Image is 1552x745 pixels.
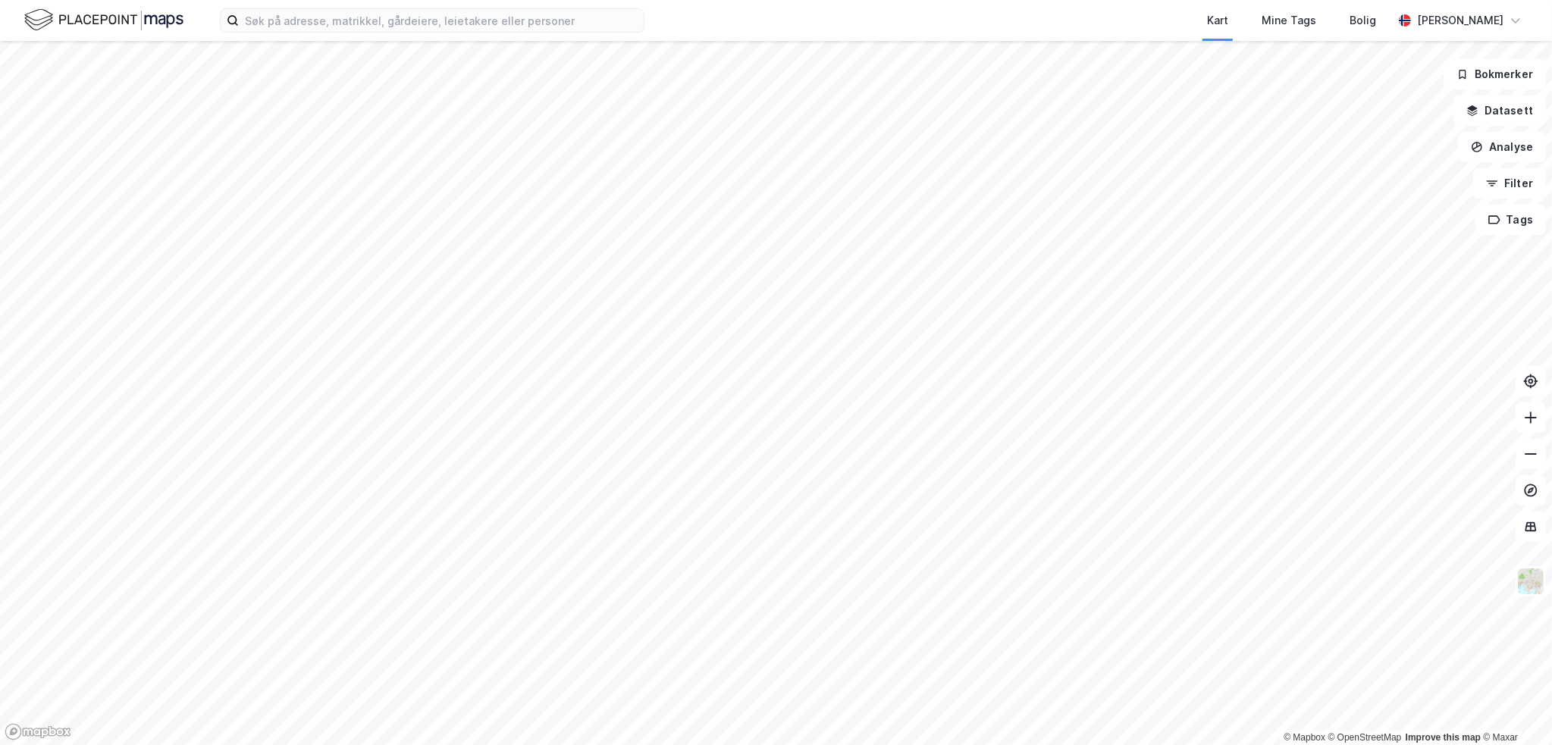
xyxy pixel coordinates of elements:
[1475,205,1546,235] button: Tags
[24,7,183,33] img: logo.f888ab2527a4732fd821a326f86c7f29.svg
[239,9,644,32] input: Søk på adresse, matrikkel, gårdeiere, leietakere eller personer
[1476,672,1552,745] div: Kontrollprogram for chat
[1284,732,1325,743] a: Mapbox
[5,723,71,740] a: Mapbox homepage
[1458,132,1546,162] button: Analyse
[1453,95,1546,126] button: Datasett
[1207,11,1228,30] div: Kart
[1406,732,1481,743] a: Improve this map
[1444,59,1546,89] button: Bokmerker
[1417,11,1503,30] div: [PERSON_NAME]
[1262,11,1316,30] div: Mine Tags
[1516,567,1545,596] img: Z
[1328,732,1402,743] a: OpenStreetMap
[1473,168,1546,199] button: Filter
[1476,672,1552,745] iframe: Chat Widget
[1350,11,1376,30] div: Bolig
